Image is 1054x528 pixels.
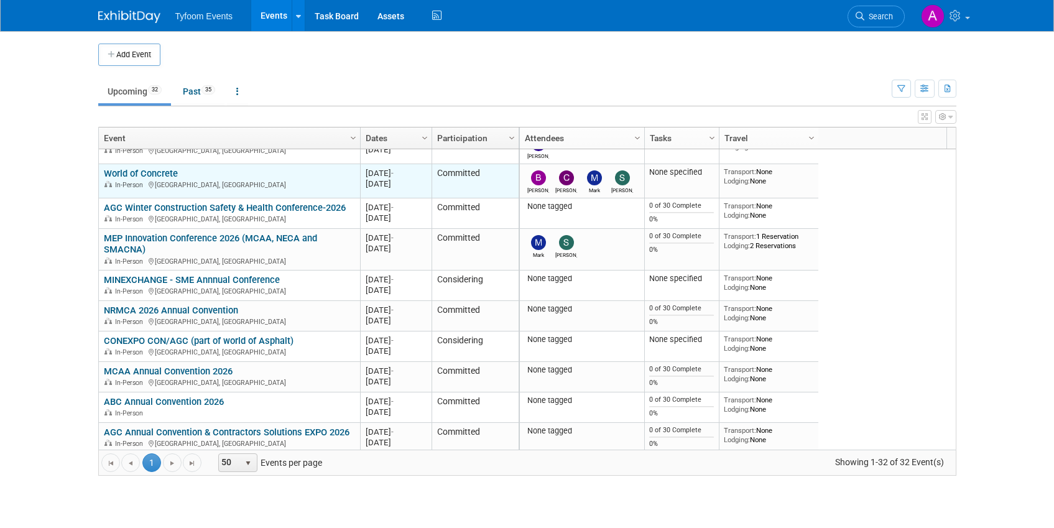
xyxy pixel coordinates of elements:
[366,315,426,326] div: [DATE]
[432,198,519,229] td: Committed
[391,233,394,243] span: -
[115,348,147,356] span: In-Person
[167,458,177,468] span: Go to the next page
[724,232,756,241] span: Transport:
[649,379,714,387] div: 0%
[524,365,639,375] div: None tagged
[649,246,714,254] div: 0%
[650,127,711,149] a: Tasks
[187,458,197,468] span: Go to the last page
[524,335,639,345] div: None tagged
[366,376,426,387] div: [DATE]
[346,127,360,146] a: Column Settings
[104,316,354,327] div: [GEOGRAPHIC_DATA], [GEOGRAPHIC_DATA]
[805,127,818,146] a: Column Settings
[104,285,354,296] div: [GEOGRAPHIC_DATA], [GEOGRAPHIC_DATA]
[104,179,354,190] div: [GEOGRAPHIC_DATA], [GEOGRAPHIC_DATA]
[649,440,714,448] div: 0%
[432,423,519,453] td: Committed
[724,142,750,151] span: Lodging:
[724,365,813,383] div: None None
[115,318,147,326] span: In-Person
[432,164,519,198] td: Committed
[115,147,147,155] span: In-Person
[104,233,317,256] a: MEP Innovation Conference 2026 (MCAA, NECA and SMACNA)
[649,365,714,374] div: 0 of 30 Complete
[724,344,750,353] span: Lodging:
[366,168,426,178] div: [DATE]
[724,426,756,435] span: Transport:
[104,335,294,346] a: CONEXPO CON/AGC (part of world of Asphalt)
[649,396,714,404] div: 0 of 30 Complete
[104,215,112,221] img: In-Person Event
[115,181,147,189] span: In-Person
[366,274,426,285] div: [DATE]
[366,285,426,295] div: [DATE]
[724,177,750,185] span: Lodging:
[104,348,112,354] img: In-Person Event
[418,127,432,146] a: Column Settings
[724,232,813,250] div: 1 Reservation 2 Reservations
[104,440,112,446] img: In-Person Event
[432,271,519,301] td: Considering
[366,437,426,448] div: [DATE]
[724,283,750,292] span: Lodging:
[615,170,630,185] img: Steve Davis
[391,169,394,178] span: -
[724,396,813,414] div: None None
[432,301,519,331] td: Committed
[104,213,354,224] div: [GEOGRAPHIC_DATA], [GEOGRAPHIC_DATA]
[104,396,224,407] a: ABC Annual Convention 2026
[183,453,201,472] a: Go to the last page
[201,85,215,95] span: 35
[98,80,171,103] a: Upcoming32
[507,133,517,143] span: Column Settings
[391,305,394,315] span: -
[611,185,633,193] div: Steve Davis
[115,440,147,448] span: In-Person
[104,305,238,316] a: NRMCA 2026 Annual Convention
[649,335,714,345] div: None specified
[587,170,602,185] img: Mark Nelson
[104,438,354,448] div: [GEOGRAPHIC_DATA], [GEOGRAPHIC_DATA]
[649,304,714,313] div: 0 of 30 Complete
[583,185,605,193] div: Mark Nelson
[104,256,354,266] div: [GEOGRAPHIC_DATA], [GEOGRAPHIC_DATA]
[366,233,426,243] div: [DATE]
[366,213,426,223] div: [DATE]
[724,435,750,444] span: Lodging:
[391,336,394,345] span: -
[525,127,636,149] a: Attendees
[173,80,224,103] a: Past35
[724,304,813,322] div: None None
[391,397,394,406] span: -
[366,427,426,437] div: [DATE]
[101,453,120,472] a: Go to the first page
[366,127,423,149] a: Dates
[807,133,816,143] span: Column Settings
[104,181,112,187] img: In-Person Event
[707,133,717,143] span: Column Settings
[555,185,577,193] div: Corbin Nelson
[432,362,519,392] td: Committed
[115,257,147,266] span: In-Person
[148,85,162,95] span: 32
[163,453,182,472] a: Go to the next page
[524,201,639,211] div: None tagged
[527,250,549,258] div: Mark Nelson
[104,257,112,264] img: In-Person Event
[104,147,112,153] img: In-Person Event
[649,318,714,327] div: 0%
[649,201,714,210] div: 0 of 30 Complete
[391,427,394,437] span: -
[724,167,813,185] div: None None
[104,346,354,357] div: [GEOGRAPHIC_DATA], [GEOGRAPHIC_DATA]
[505,127,519,146] a: Column Settings
[524,396,639,405] div: None tagged
[823,453,955,471] span: Showing 1-32 of 32 Event(s)
[649,167,714,177] div: None specified
[115,379,147,387] span: In-Person
[649,274,714,284] div: None specified
[724,241,750,250] span: Lodging:
[104,145,354,155] div: [GEOGRAPHIC_DATA], [GEOGRAPHIC_DATA]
